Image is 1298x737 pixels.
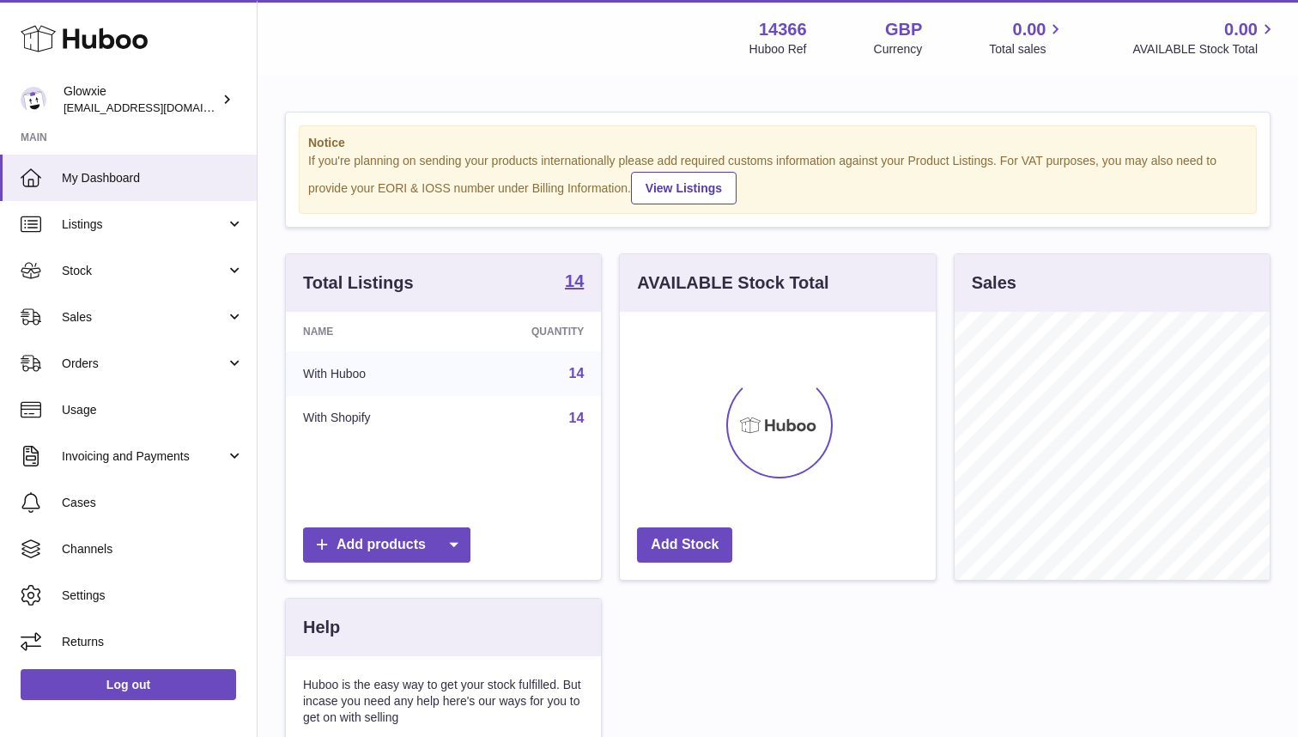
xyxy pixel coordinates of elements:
td: With Shopify [286,396,456,441]
span: [EMAIL_ADDRESS][DOMAIN_NAME] [64,100,252,114]
strong: Notice [308,135,1247,151]
span: Orders [62,356,226,372]
span: Sales [62,309,226,326]
div: If you're planning on sending your products internationally please add required customs informati... [308,153,1247,204]
a: 14 [565,272,584,293]
a: 14 [569,366,585,381]
img: suraj@glowxie.com [21,87,46,113]
p: Huboo is the easy way to get your stock fulfilled. But incase you need any help here's our ways f... [303,677,584,726]
a: Add products [303,527,470,563]
a: Log out [21,669,236,700]
span: AVAILABLE Stock Total [1132,41,1277,58]
span: 0.00 [1013,18,1046,41]
h3: Sales [972,271,1016,295]
a: 0.00 Total sales [989,18,1065,58]
div: Currency [874,41,923,58]
span: Settings [62,588,244,604]
span: Listings [62,216,226,233]
span: Usage [62,402,244,418]
span: My Dashboard [62,170,244,186]
span: Total sales [989,41,1065,58]
span: 0.00 [1224,18,1258,41]
strong: 14 [565,272,584,289]
div: Glowxie [64,83,218,116]
strong: 14366 [759,18,807,41]
div: Huboo Ref [749,41,807,58]
h3: AVAILABLE Stock Total [637,271,828,295]
a: 0.00 AVAILABLE Stock Total [1132,18,1277,58]
span: Returns [62,634,244,650]
span: Channels [62,541,244,557]
th: Quantity [456,312,601,351]
h3: Total Listings [303,271,414,295]
td: With Huboo [286,351,456,396]
a: Add Stock [637,527,732,563]
span: Stock [62,263,226,279]
strong: GBP [885,18,922,41]
th: Name [286,312,456,351]
h3: Help [303,616,340,639]
span: Cases [62,495,244,511]
span: Invoicing and Payments [62,448,226,465]
a: 14 [569,411,585,425]
a: View Listings [631,172,737,204]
